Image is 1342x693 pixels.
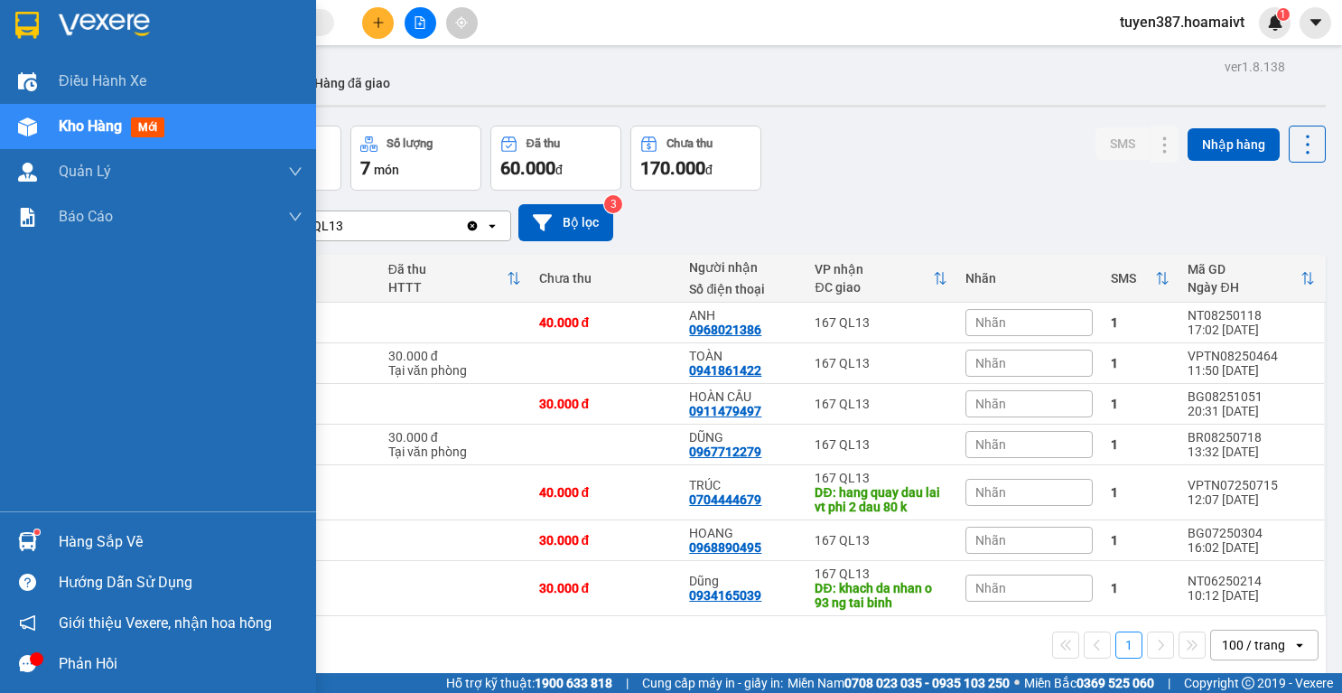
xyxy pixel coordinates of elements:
span: caret-down [1308,14,1324,31]
div: 100 / trang [1222,636,1285,654]
div: ANH [689,308,797,323]
div: 167 QL13 [815,567,947,581]
img: warehouse-icon [18,117,37,136]
button: Bộ lọc [518,204,613,241]
th: Toggle SortBy [806,255,956,303]
img: warehouse-icon [18,72,37,91]
div: Mã GD [1188,262,1300,276]
img: icon-new-feature [1267,14,1283,31]
div: 12:07 [DATE] [1188,492,1315,507]
span: Miền Nam [787,673,1010,693]
span: Nhãn [975,485,1006,500]
div: TOÀN [689,349,797,363]
span: ⚪️ [1014,679,1020,687]
span: message [19,655,36,672]
div: BR08250718 [1188,430,1315,445]
div: 0704444679 [689,492,761,507]
div: 10:12 [DATE] [1188,588,1315,603]
div: Tại văn phòng [388,363,521,378]
span: Giới thiệu Vexere, nhận hoa hồng [59,612,272,634]
span: aim [455,16,468,29]
button: Hàng đã giao [300,61,405,105]
button: Nhập hàng [1188,128,1280,161]
span: 1 [1280,8,1286,21]
span: Nhãn [975,437,1006,452]
span: down [288,164,303,179]
th: Toggle SortBy [1102,255,1179,303]
th: Toggle SortBy [379,255,530,303]
div: SMS [1111,271,1156,286]
div: Chưa thu [666,137,713,150]
span: 7 [360,157,370,179]
button: Chưa thu170.000đ [630,126,761,191]
div: 30.000 đ [539,533,672,548]
div: 30.000 đ [388,349,521,363]
strong: 0708 023 035 - 0935 103 250 [844,676,1010,690]
div: VPTN08250464 [1188,349,1315,363]
div: Số lượng [387,137,433,150]
div: Người nhận [689,260,797,275]
div: 167 QL13 [815,356,947,370]
span: Điều hành xe [59,70,146,92]
div: 0941861422 [689,363,761,378]
sup: 1 [34,529,40,535]
div: 0934165039 [689,588,761,603]
div: Đã thu [388,262,507,276]
div: BG08251051 [1188,389,1315,404]
button: plus [362,7,394,39]
div: Hàng sắp về [59,529,303,556]
div: 0967712279 [689,445,761,459]
div: 0968890495 [689,540,761,555]
div: ver 1.8.138 [1225,57,1285,77]
span: Miền Bắc [1024,673,1154,693]
div: 17:02 [DATE] [1188,323,1315,337]
div: DĐ: hang quay dau lai vt phi 2 dau 80 k [815,485,947,514]
span: down [288,210,303,224]
span: Nhãn [975,397,1006,411]
span: món [374,163,399,177]
div: 30.000 đ [539,581,672,595]
div: 1 [1111,315,1170,330]
span: question-circle [19,574,36,591]
span: file-add [414,16,426,29]
strong: 0369 525 060 [1076,676,1154,690]
div: 1 [1111,397,1170,411]
span: Nhãn [975,315,1006,330]
div: Chưa thu [539,271,672,286]
svg: open [1292,638,1307,652]
div: 167 QL13 [815,471,947,485]
span: Nhãn [975,533,1006,548]
span: copyright [1242,677,1254,689]
button: SMS [1095,127,1150,160]
span: | [626,673,629,693]
div: 30.000 đ [539,397,672,411]
div: 0968021386 [689,323,761,337]
button: Đã thu60.000đ [490,126,621,191]
div: 30.000 đ [388,430,521,445]
strong: 1900 633 818 [535,676,612,690]
div: NT06250214 [1188,574,1315,588]
span: đ [705,163,713,177]
span: | [1168,673,1170,693]
span: mới [131,117,164,137]
div: Tại văn phòng [388,445,521,459]
div: Dũng [689,574,797,588]
span: notification [19,614,36,632]
div: 40.000 đ [539,485,672,500]
span: tuyen387.hoamaivt [1105,11,1259,33]
div: 11:50 [DATE] [1188,363,1315,378]
div: HOANG [689,526,797,540]
span: Cung cấp máy in - giấy in: [642,673,783,693]
div: 167 QL13 [815,533,947,548]
span: Báo cáo [59,205,113,228]
div: 16:02 [DATE] [1188,540,1315,555]
div: Ngày ĐH [1188,280,1300,295]
div: Đã thu [527,137,560,150]
button: file-add [405,7,436,39]
div: 167 QL13 [815,437,947,452]
div: DĐ: khach da nhan o 93 ng tai binh [815,581,947,610]
img: logo-vxr [15,12,39,39]
div: Hướng dẫn sử dụng [59,569,303,596]
span: 170.000 [640,157,705,179]
div: Nhãn [965,271,1093,286]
